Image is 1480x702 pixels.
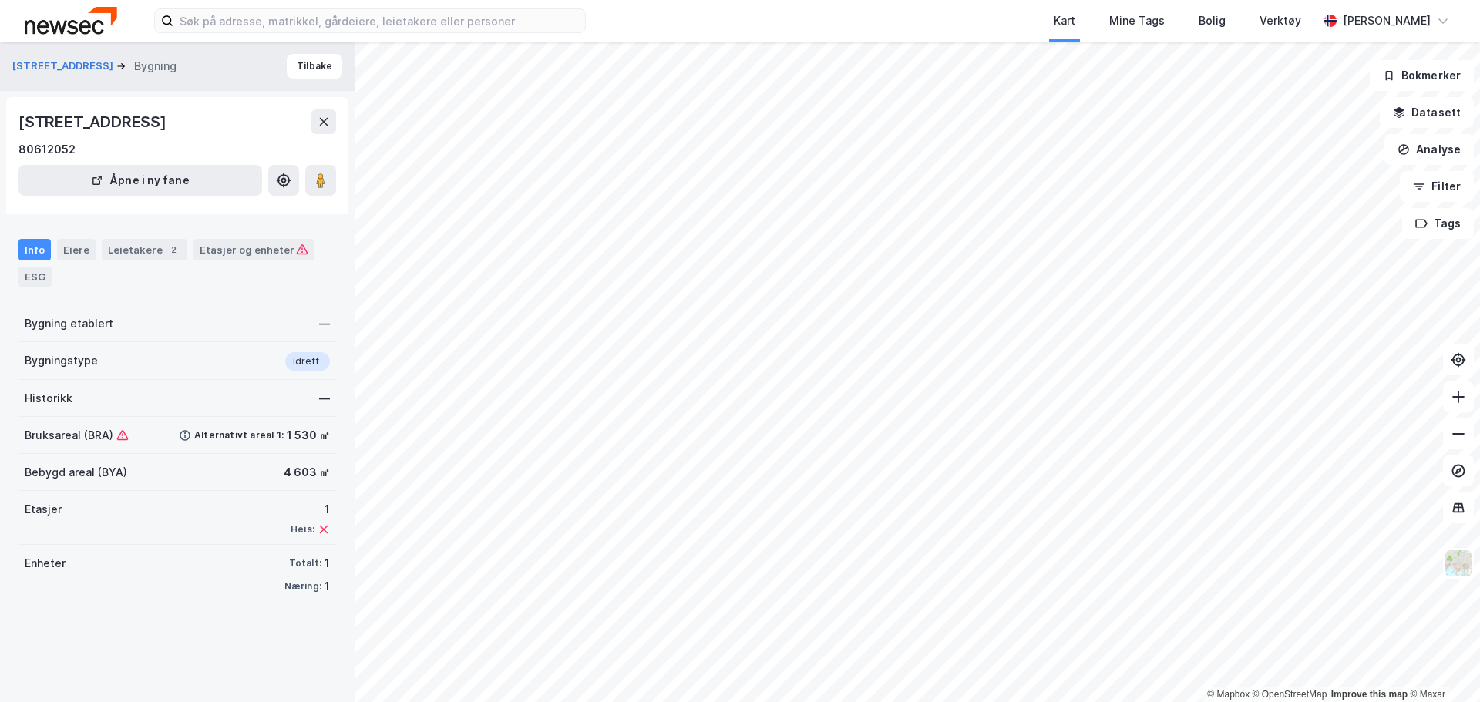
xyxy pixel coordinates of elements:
div: Bygning [134,57,177,76]
a: Improve this map [1331,689,1408,700]
div: Kart [1054,12,1075,30]
div: Heis: [291,523,314,536]
a: Mapbox [1207,689,1250,700]
div: Mine Tags [1109,12,1165,30]
button: [STREET_ADDRESS] [12,59,116,74]
div: Leietakere [102,239,187,260]
button: Datasett [1380,97,1474,128]
div: Eiere [57,239,96,260]
button: Filter [1400,171,1474,202]
button: Tilbake [287,54,342,79]
div: Info [18,239,51,260]
button: Bokmerker [1370,60,1474,91]
div: 1 530 ㎡ [287,426,330,445]
div: Bolig [1199,12,1226,30]
img: Z [1444,549,1473,578]
div: Etasjer [25,500,62,519]
div: Enheter [25,554,66,573]
div: Bruksareal (BRA) [25,426,129,445]
div: 1 [325,554,330,573]
div: ESG [18,267,52,287]
div: 1 [325,577,330,596]
div: — [319,389,330,408]
div: Bygningstype [25,351,98,370]
div: — [319,314,330,333]
div: [STREET_ADDRESS] [18,109,170,134]
input: Søk på adresse, matrikkel, gårdeiere, leietakere eller personer [173,9,585,32]
div: Totalt: [289,557,321,569]
button: Tags [1402,208,1474,239]
div: [PERSON_NAME] [1343,12,1431,30]
div: 1 [291,500,330,519]
div: Bygning etablert [25,314,113,333]
div: 2 [166,242,181,257]
div: Næring: [284,580,321,593]
div: Kontrollprogram for chat [1403,628,1480,702]
button: Åpne i ny fane [18,165,262,196]
iframe: Chat Widget [1403,628,1480,702]
div: 4 603 ㎡ [284,463,330,482]
div: Alternativt areal 1: [194,429,284,442]
div: Historikk [25,389,72,408]
button: Analyse [1384,134,1474,165]
div: Bebygd areal (BYA) [25,463,127,482]
div: Verktøy [1260,12,1301,30]
img: newsec-logo.f6e21ccffca1b3a03d2d.png [25,7,117,34]
div: Etasjer og enheter [200,243,308,257]
div: 80612052 [18,140,76,159]
a: OpenStreetMap [1253,689,1327,700]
